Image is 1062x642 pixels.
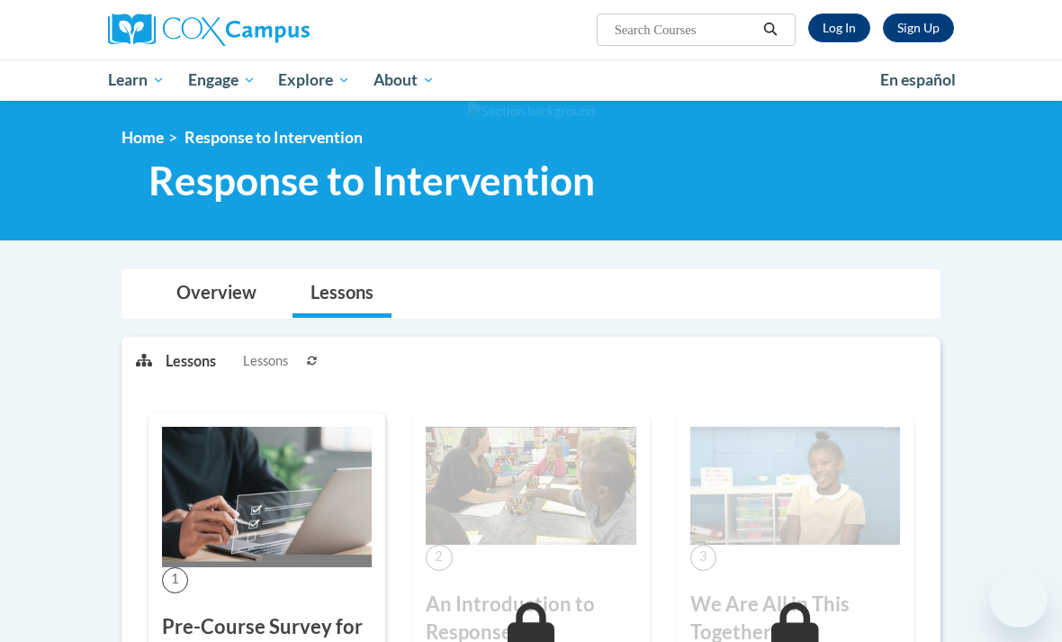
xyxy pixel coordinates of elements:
span: Response to Intervention [184,128,363,147]
span: Learn [108,69,165,91]
a: Lessons [292,270,391,318]
input: Search Courses [613,19,757,41]
img: Section background [467,102,595,122]
span: Engage [188,69,256,91]
a: Home [121,128,164,147]
a: Overview [158,270,274,318]
span: 1 [162,567,188,593]
a: About [362,59,446,101]
span: En español [880,70,956,89]
a: En español [868,61,967,99]
a: Learn [96,59,176,101]
span: Lessons [243,351,288,371]
span: About [373,69,435,91]
a: Cox Campus [108,14,372,46]
p: Lessons [166,351,216,371]
span: Explore [278,69,350,91]
span: 3 [690,545,716,571]
a: Log In [808,14,870,42]
img: Course Image [162,427,372,567]
a: Engage [176,59,267,101]
span: 2 [426,545,452,571]
button: Search [757,19,784,41]
a: Register [883,14,954,42]
img: Course Image [690,427,900,545]
a: Explore [266,59,362,101]
img: Cox Campus [108,14,310,46]
img: Course Image [426,427,635,545]
iframe: Button to launch messaging window [990,570,1048,628]
span: Response to Intervention [148,157,595,204]
div: Main menu [94,59,967,101]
